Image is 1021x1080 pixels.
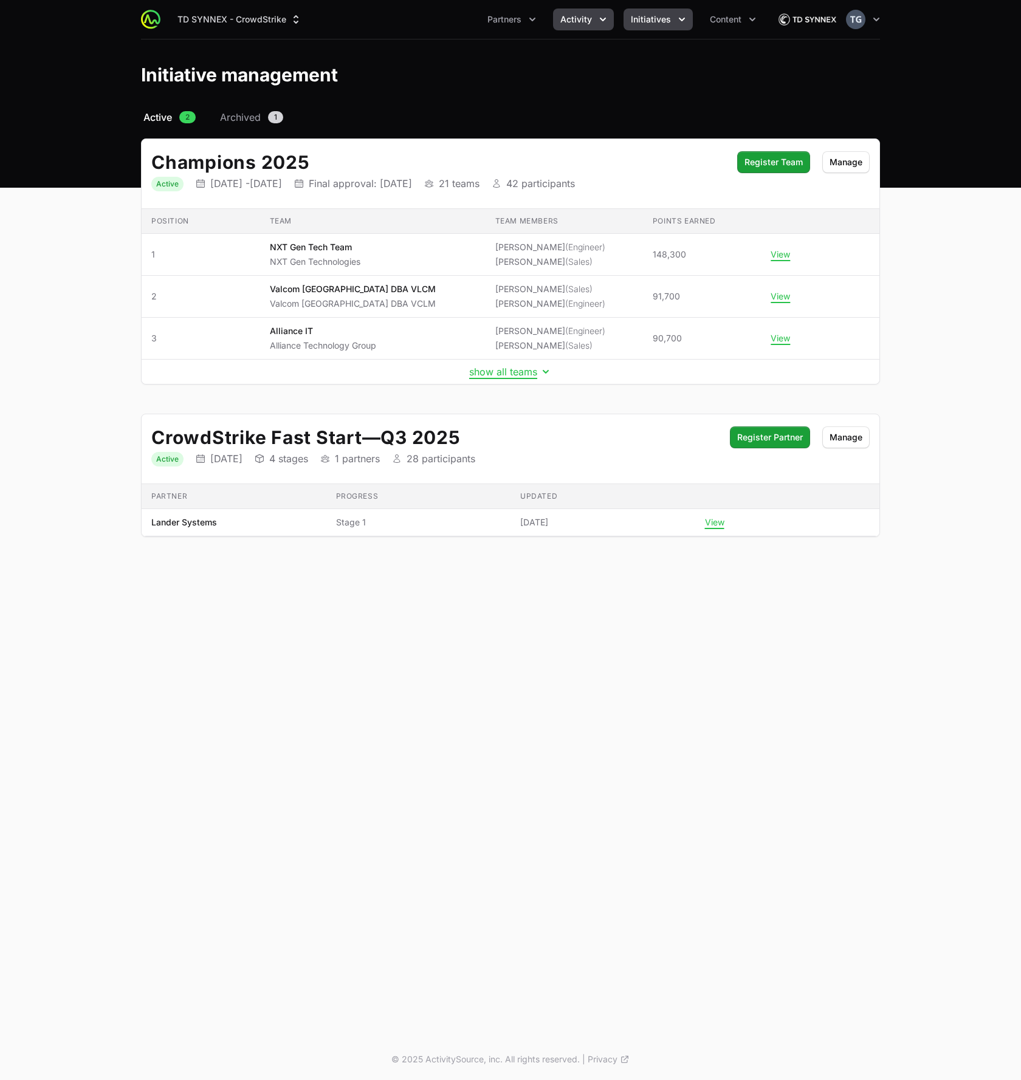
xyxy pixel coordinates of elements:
span: Content [710,13,741,26]
button: Register Partner [730,426,810,448]
span: 1 [151,248,250,261]
div: Supplier switch menu [170,9,309,30]
button: Activity [553,9,614,30]
th: Partner [142,484,326,509]
p: Valcom [GEOGRAPHIC_DATA] DBA VCLM [270,298,436,310]
button: View [771,249,790,260]
span: 2 [179,111,196,123]
button: View [705,517,724,528]
span: (Sales) [565,256,593,267]
img: ActivitySource [141,10,160,29]
button: Manage [822,426,870,448]
th: Team members [486,209,643,234]
button: TD SYNNEX - CrowdStrike [170,9,309,30]
p: Final approval: [DATE] [309,177,412,190]
li: [PERSON_NAME] [495,241,605,253]
th: Progress [326,484,511,509]
h2: CrowdStrike Fast Start Q3 2025 [151,426,718,448]
div: Initiative details [141,414,880,537]
div: Main navigation [160,9,763,30]
img: TD SYNNEX [778,7,836,32]
div: Content menu [703,9,763,30]
p: Valcom [GEOGRAPHIC_DATA] DBA VLCM [270,283,436,295]
button: View [771,333,790,344]
h1: Initiative management [141,64,338,86]
a: Privacy [588,1053,630,1065]
div: Initiatives menu [624,9,693,30]
span: 1 [268,111,283,123]
p: NXT Gen Technologies [270,256,360,268]
span: 91,700 [653,290,680,302]
span: Activity [560,13,592,26]
span: (Sales) [565,340,593,350]
span: Stage 1 [336,516,501,528]
a: Archived1 [218,110,286,125]
span: Manage [830,430,862,445]
span: | [582,1053,585,1065]
p: 21 teams [439,177,480,190]
p: 42 participants [506,177,575,190]
p: NXT Gen Tech Team [270,241,360,253]
th: Position [142,209,260,234]
button: Initiatives [624,9,693,30]
button: Register Team [737,151,810,173]
button: show all teams [469,366,552,378]
span: Manage [830,155,862,169]
p: Alliance IT [270,325,376,337]
p: 28 participants [407,453,475,465]
button: Partners [480,9,543,30]
li: [PERSON_NAME] [495,298,605,310]
p: Lander Systems [151,516,217,528]
p: © 2025 ActivitySource, inc. All rights reserved. [391,1053,580,1065]
a: Active2 [141,110,198,125]
span: Initiatives [631,13,671,26]
span: Register Team [744,155,803,169]
button: View [771,291,790,302]
li: [PERSON_NAME] [495,256,605,268]
span: [DATE] [520,516,548,528]
span: 148,300 [653,248,686,261]
th: Updated [510,484,695,509]
span: Active [143,110,172,125]
span: 2 [151,290,250,302]
span: (Engineer) [565,298,605,309]
span: (Sales) [565,284,593,294]
span: — [362,426,381,448]
span: Register Partner [737,430,803,445]
div: Initiative details [141,138,880,384]
span: 90,700 [653,332,682,344]
th: Team [260,209,486,234]
li: [PERSON_NAME] [495,325,605,337]
span: (Engineer) [565,326,605,336]
span: Partners [487,13,521,26]
button: Content [703,9,763,30]
p: [DATE] - [DATE] [210,177,282,190]
p: 4 stages [269,453,308,465]
h2: Champions 2025 [151,151,725,173]
li: [PERSON_NAME] [495,340,605,352]
th: Points earned [643,209,761,234]
span: (Engineer) [565,242,605,252]
span: 3 [151,332,250,344]
p: 1 partners [335,453,380,465]
li: [PERSON_NAME] [495,283,605,295]
div: Activity menu [553,9,614,30]
p: [DATE] [210,453,242,465]
p: Alliance Technology Group [270,340,376,352]
img: Timothy Greig [846,10,865,29]
div: Partners menu [480,9,543,30]
span: Archived [220,110,261,125]
button: Manage [822,151,870,173]
nav: Initiative activity log navigation [141,110,880,125]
